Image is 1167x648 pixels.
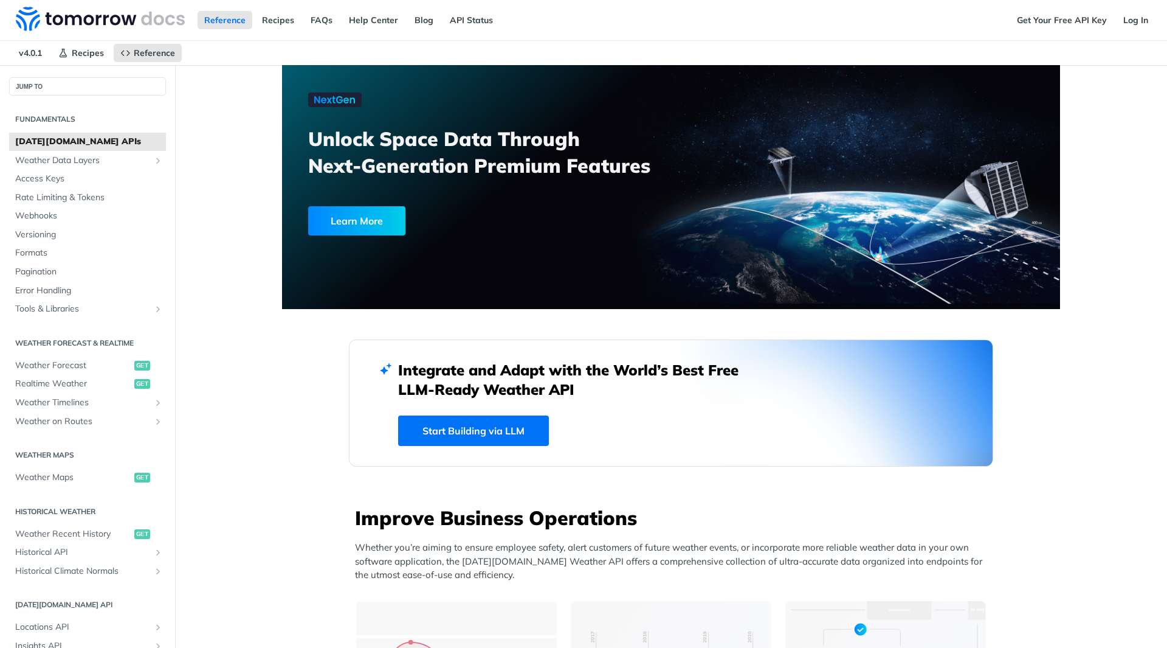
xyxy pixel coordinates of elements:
span: get [134,379,150,389]
a: Weather on RoutesShow subpages for Weather on Routes [9,413,166,431]
a: Rate Limiting & Tokens [9,189,166,207]
div: Learn More [308,206,405,235]
span: Versioning [15,229,163,241]
span: Pagination [15,266,163,278]
a: Webhooks [9,207,166,225]
a: Weather TimelinesShow subpages for Weather Timelines [9,394,166,412]
span: Webhooks [15,210,163,222]
img: NextGen [308,92,362,107]
a: API Status [443,11,500,29]
a: Help Center [342,11,405,29]
span: Recipes [72,47,104,58]
span: Error Handling [15,285,163,297]
span: Weather Timelines [15,397,150,409]
span: get [134,473,150,483]
span: Weather Maps [15,472,131,484]
span: Rate Limiting & Tokens [15,192,163,204]
a: Learn More [308,206,609,235]
span: Access Keys [15,173,163,185]
span: Weather Data Layers [15,155,150,167]
a: Tools & LibrariesShow subpages for Tools & Libraries [9,300,166,318]
span: Formats [15,247,163,259]
button: Show subpages for Weather Data Layers [153,156,163,165]
a: Start Building via LLM [398,416,549,446]
span: Historical Climate Normals [15,565,150,577]
a: Error Handling [9,282,166,300]
a: Blog [408,11,440,29]
h2: [DATE][DOMAIN_NAME] API [9,599,166,610]
a: Recipes [52,44,111,62]
span: v4.0.1 [12,44,49,62]
a: Locations APIShow subpages for Locations API [9,618,166,636]
a: Recipes [255,11,301,29]
a: Weather Forecastget [9,357,166,375]
span: Locations API [15,621,150,633]
a: Reference [114,44,182,62]
h2: Weather Forecast & realtime [9,338,166,349]
a: Realtime Weatherget [9,375,166,393]
button: JUMP TO [9,77,166,96]
h2: Historical Weather [9,506,166,517]
a: Log In [1117,11,1155,29]
a: Weather Recent Historyget [9,525,166,543]
a: Versioning [9,226,166,244]
button: Show subpages for Weather Timelines [153,398,163,408]
h2: Integrate and Adapt with the World’s Best Free LLM-Ready Weather API [398,360,757,399]
p: Whether you’re aiming to ensure employee safety, alert customers of future weather events, or inc... [355,541,993,582]
a: Historical Climate NormalsShow subpages for Historical Climate Normals [9,562,166,580]
a: Historical APIShow subpages for Historical API [9,543,166,562]
button: Show subpages for Locations API [153,622,163,632]
span: Reference [134,47,175,58]
h2: Weather Maps [9,450,166,461]
button: Show subpages for Weather on Routes [153,417,163,427]
span: get [134,529,150,539]
h2: Fundamentals [9,114,166,125]
a: Access Keys [9,170,166,188]
span: Weather Recent History [15,528,131,540]
span: Weather Forecast [15,360,131,372]
a: Reference [198,11,252,29]
button: Show subpages for Historical Climate Normals [153,566,163,576]
span: Tools & Libraries [15,303,150,315]
a: Get Your Free API Key [1010,11,1114,29]
a: Weather Mapsget [9,469,166,487]
h3: Unlock Space Data Through Next-Generation Premium Features [308,125,684,179]
a: FAQs [304,11,339,29]
a: [DATE][DOMAIN_NAME] APIs [9,133,166,151]
span: get [134,361,150,371]
button: Show subpages for Tools & Libraries [153,304,163,314]
span: Historical API [15,546,150,559]
span: Realtime Weather [15,378,131,390]
img: Tomorrow.io Weather API Docs [16,7,185,31]
a: Weather Data LayersShow subpages for Weather Data Layers [9,152,166,170]
span: [DATE][DOMAIN_NAME] APIs [15,136,163,148]
a: Formats [9,244,166,262]
span: Weather on Routes [15,416,150,428]
button: Show subpages for Historical API [153,548,163,557]
h3: Improve Business Operations [355,504,993,531]
a: Pagination [9,263,166,281]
